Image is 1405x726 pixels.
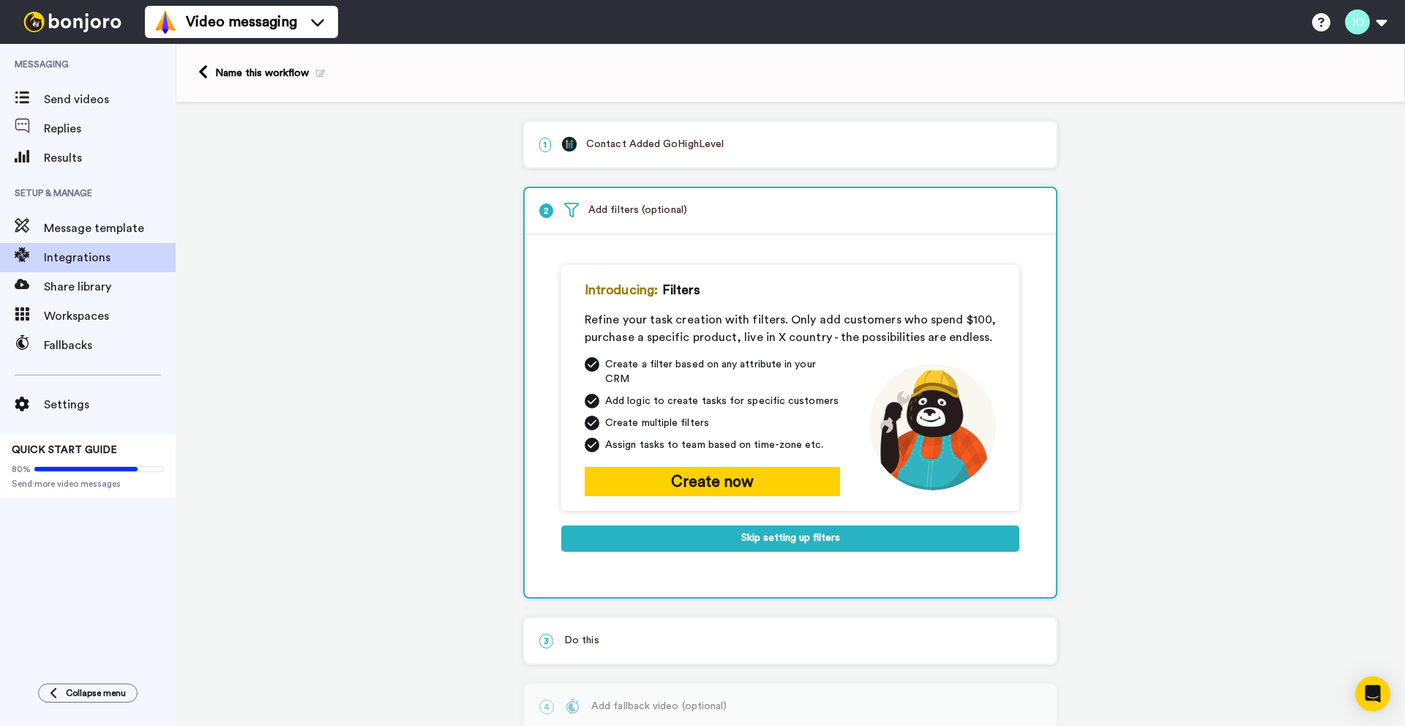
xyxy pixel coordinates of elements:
span: Add logic to create tasks for specific customers [605,394,839,408]
span: Settings [44,396,176,413]
img: logo_gohighlevel.png [562,137,577,151]
span: 3 [539,634,553,648]
span: Filters [662,280,701,300]
span: Introducing: [585,280,658,300]
img: mechanic-joro.png [869,364,996,490]
span: Message template [44,220,176,237]
div: 1Contact Added GoHighLevel [523,121,1057,168]
div: Open Intercom Messenger [1355,676,1390,711]
p: Contact Added GoHighLevel [539,137,1041,152]
button: Skip setting up filters [561,525,1019,552]
div: Refine your task creation with filters. Only add customers who spend $100, purchase a specific pr... [585,311,996,346]
span: 2 [539,203,553,218]
span: Send videos [44,91,176,108]
span: Fallbacks [44,337,176,354]
p: Do this [539,633,1041,648]
div: Name this workflow [215,66,325,81]
div: 3Do this [523,617,1057,665]
span: Collapse menu [66,687,126,699]
span: Results [44,149,176,167]
button: Collapse menu [38,684,138,703]
span: Send more video messages [12,478,164,490]
img: vm-color.svg [154,10,177,34]
span: Share library [44,278,176,296]
img: bj-logo-header-white.svg [18,12,127,32]
span: Create multiple filters [605,416,709,430]
span: Integrations [44,249,176,266]
span: Workspaces [44,307,176,325]
span: Create a filter based on any attribute in your CRM [605,357,840,386]
span: 80% [12,463,31,475]
img: filter.svg [564,203,579,217]
span: QUICK START GUIDE [12,445,117,455]
span: 1 [539,138,551,152]
p: Add filters (optional) [539,203,1041,218]
span: Assign tasks to team based on time-zone etc. [605,438,824,452]
span: Replies [44,120,176,138]
button: Create now [585,467,840,496]
span: Video messaging [186,12,297,32]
